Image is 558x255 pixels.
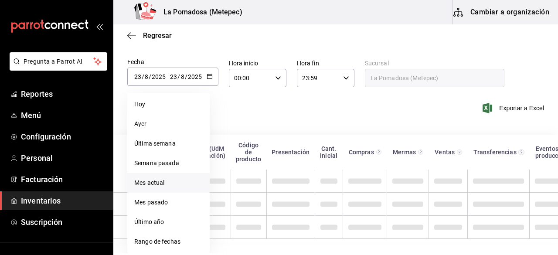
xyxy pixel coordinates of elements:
button: Pregunta a Parrot AI [10,52,107,71]
button: Exportar a Excel [484,103,544,113]
span: Suscripción [21,216,106,228]
svg: Total de presentación del insumo comprado en el rango de fechas seleccionado. [376,149,382,156]
li: Rango de fechas [127,232,210,252]
span: / [185,73,187,80]
li: Ayer [127,114,210,134]
span: Facturación [21,173,106,185]
label: Hora fin [297,60,354,66]
div: Código de producto [236,142,261,163]
svg: Total de presentación del insumo mermado en el rango de fechas seleccionado. [418,149,424,156]
span: Pregunta a Parrot AI [24,57,94,66]
li: Última semana [127,134,210,153]
input: Year [187,73,202,80]
span: Menú [21,109,106,121]
div: Ventas [434,149,456,156]
span: / [149,73,151,80]
li: Mes actual [127,173,210,193]
input: Month [144,73,149,80]
span: - [167,73,169,80]
span: Personal [21,152,106,164]
input: Year [151,73,166,80]
input: Day [134,73,142,80]
div: Compras [348,149,374,156]
a: Pregunta a Parrot AI [6,63,107,72]
input: Month [180,73,185,80]
li: Hoy [127,95,210,114]
svg: Total de presentación del insumo transferido ya sea fuera o dentro de la sucursal en el rango de ... [518,149,524,156]
span: Reportes [21,88,106,100]
svg: Total de presentación del insumo vendido en el rango de fechas seleccionado. [457,149,462,156]
div: Transferencias [473,149,517,156]
span: / [177,73,180,80]
span: Fecha [127,58,144,65]
label: Hora inicio [229,60,286,66]
input: Day [170,73,177,80]
button: open_drawer_menu [96,23,103,30]
h3: La Pomadosa (Metepec) [157,7,242,17]
span: Regresar [143,31,172,40]
div: Cant. inicial [320,145,337,159]
span: Inventarios [21,195,106,207]
li: Semana pasada [127,153,210,173]
button: Regresar [127,31,172,40]
li: Último año [127,212,210,232]
span: Configuración [21,131,106,143]
div: Presentación [272,149,310,156]
label: Sucursal [365,60,504,66]
li: Mes pasado [127,193,210,212]
span: / [142,73,144,80]
div: Mermas [392,149,416,156]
